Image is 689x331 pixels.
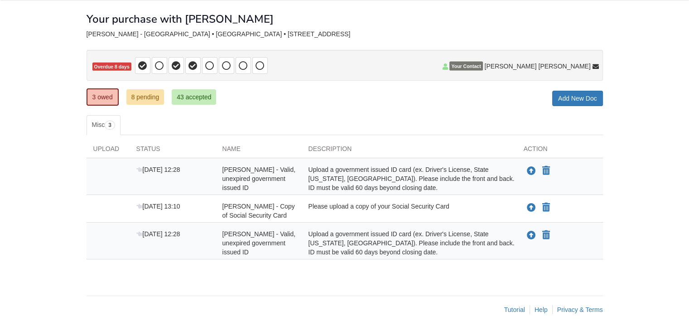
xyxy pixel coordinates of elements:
[87,30,603,38] div: [PERSON_NAME] - [GEOGRAPHIC_DATA] • [GEOGRAPHIC_DATA] • [STREET_ADDRESS]
[449,62,482,71] span: Your Contact
[541,165,551,176] button: Declare Bradley Lmep - Valid, unexpired government issued ID not applicable
[87,88,119,106] a: 3 owed
[541,202,551,213] button: Declare Breanna Creekmore - Copy of Social Security Card not applicable
[222,203,295,219] span: [PERSON_NAME] - Copy of Social Security Card
[136,166,180,173] span: [DATE] 12:28
[172,89,216,105] a: 43 accepted
[552,91,603,106] a: Add New Doc
[136,203,180,210] span: [DATE] 13:10
[222,166,296,191] span: [PERSON_NAME] - Valid, unexpired government issued ID
[302,229,517,257] div: Upload a government issued ID card (ex. Driver's License, State [US_STATE], [GEOGRAPHIC_DATA]). P...
[87,144,130,158] div: Upload
[557,306,603,313] a: Privacy & Terms
[526,229,537,241] button: Upload Breanna Creekmore - Valid, unexpired government issued ID
[484,62,590,71] span: [PERSON_NAME] [PERSON_NAME]
[302,165,517,192] div: Upload a government issued ID card (ex. Driver's License, State [US_STATE], [GEOGRAPHIC_DATA]). P...
[105,121,115,130] span: 3
[126,89,164,105] a: 8 pending
[136,230,180,238] span: [DATE] 12:28
[302,202,517,220] div: Please upload a copy of your Social Security Card
[216,144,302,158] div: Name
[526,202,537,214] button: Upload Breanna Creekmore - Copy of Social Security Card
[504,306,525,313] a: Tutorial
[92,63,131,71] span: Overdue 8 days
[87,13,274,25] h1: Your purchase with [PERSON_NAME]
[535,306,548,313] a: Help
[526,165,537,177] button: Upload Bradley Lmep - Valid, unexpired government issued ID
[87,115,120,135] a: Misc
[222,230,296,256] span: [PERSON_NAME] - Valid, unexpired government issued ID
[517,144,603,158] div: Action
[130,144,216,158] div: Status
[302,144,517,158] div: Description
[541,230,551,241] button: Declare Breanna Creekmore - Valid, unexpired government issued ID not applicable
